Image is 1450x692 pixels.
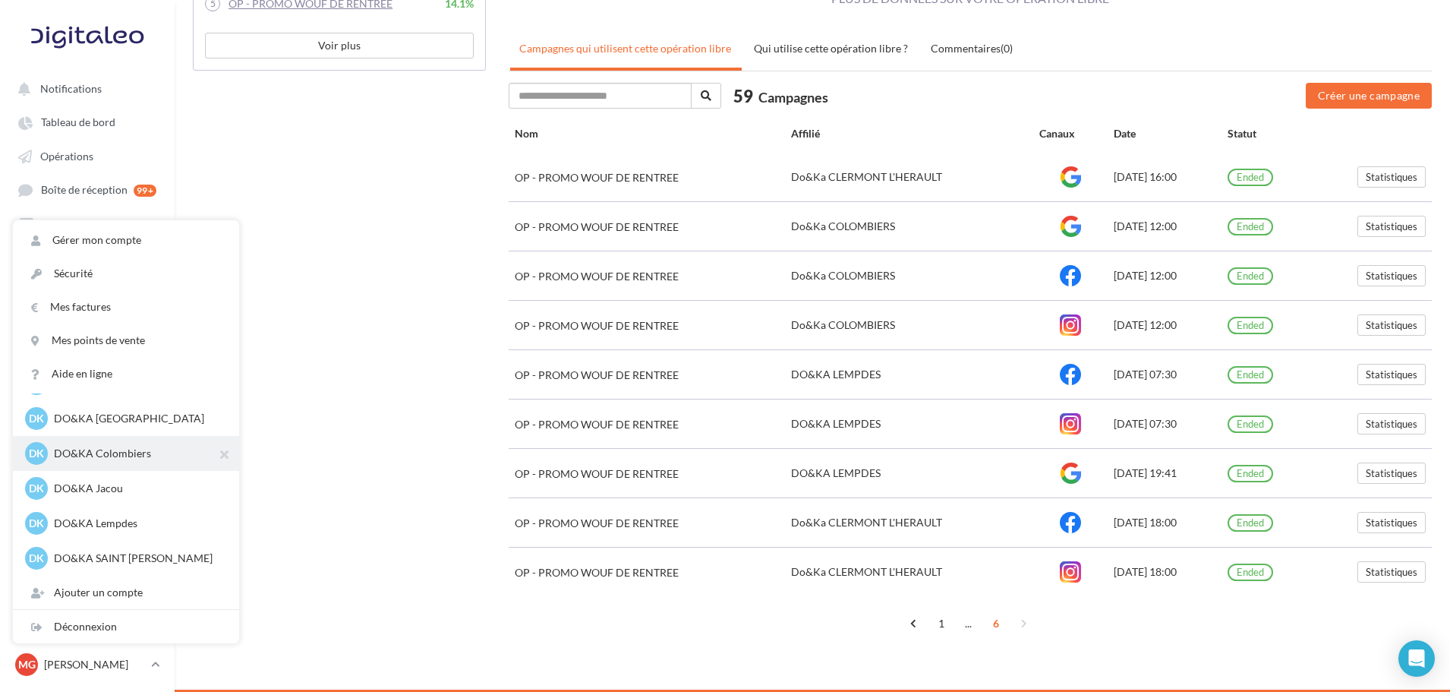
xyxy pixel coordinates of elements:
[1357,561,1426,583] button: Statistiques
[1233,567,1268,577] span: Ended
[9,74,159,102] button: Notifications
[902,611,926,636] a: ‹
[9,175,165,204] a: Boîte de réception 99+
[1108,120,1222,153] th: Date
[54,481,221,496] p: DO&KA Jacou
[733,84,753,108] span: 59
[1233,370,1268,380] span: Ended
[515,517,679,530] span: OP - PROMO WOUF DE RENTREE
[758,89,828,106] span: Campagnes
[515,172,679,185] span: OP - PROMO WOUF DE RENTREE
[1114,565,1177,578] span: [DATE] 18:00
[791,516,942,529] span: Do&Ka CLERMONT L'HERAULT
[54,446,221,461] p: DO&KA Colombiers
[754,42,908,55] uib-tab-heading: Qui utilise cette opération libre ?
[9,244,165,271] a: Médiathèque
[1114,417,1177,430] span: [DATE] 07:30
[1357,216,1426,237] button: Statistiques
[13,576,239,609] div: Ajouter un compte
[519,42,731,55] uib-tab-heading: Campagnes qui utilisent cette opération libre
[791,466,881,479] span: DO&KA LEMPDES
[205,33,474,58] button: Voir plus
[13,610,239,643] div: Déconnexion
[40,150,93,163] span: Opérations
[1114,368,1177,381] span: [DATE] 07:30
[515,270,679,283] span: OP - PROMO WOUF DE RENTREE
[957,611,981,636] a: ...
[29,481,44,496] span: DK
[13,257,239,290] a: Sécurité
[40,82,102,95] span: Notifications
[1001,42,1013,55] span: (0)
[1114,318,1177,331] span: [DATE] 12:00
[1114,516,1177,529] span: [DATE] 18:00
[745,30,917,68] a: Qui utilise cette opération libre ?
[515,468,679,481] span: OP - PROMO WOUF DE RENTREE
[931,42,1013,55] uib-tab-heading: Commentaires
[1233,172,1268,182] span: Ended
[791,417,881,430] span: DO&KA LEMPDES
[515,369,679,382] span: OP - PROMO WOUF DE RENTREE
[134,185,156,197] div: 99+
[12,650,162,679] a: MG [PERSON_NAME]
[9,277,165,305] a: Mon réseau
[984,611,1008,636] a: 6
[791,170,942,183] span: Do&Ka CLERMONT L'HERAULT
[1233,518,1268,528] span: Ended
[1114,466,1177,479] span: [DATE] 19:41
[9,311,165,339] a: Campagnes
[9,108,165,135] a: Tableau de bord
[791,318,895,331] span: Do&Ka COLOMBIERS
[785,120,1033,153] th: Affilié
[54,551,221,566] p: DO&KA SAINT [PERSON_NAME]
[1233,222,1268,232] span: Ended
[791,565,942,578] span: Do&Ka CLERMONT L'HERAULT
[1357,512,1426,533] button: Statistiques
[1233,469,1268,479] span: Ended
[1357,314,1426,336] button: Statistiques
[1114,170,1177,183] span: [DATE] 16:00
[791,368,881,381] span: DO&KA LEMPDES
[41,116,115,129] span: Tableau de bord
[509,120,786,153] th: Nom
[1398,640,1435,677] div: Open Intercom Messenger
[791,220,895,232] span: Do&Ka COLOMBIERS
[43,218,116,231] span: Visibilité locale
[1114,269,1177,282] span: [DATE] 12:00
[1357,413,1426,434] button: Statistiques
[13,223,239,257] a: Gérer mon compte
[54,516,221,531] p: DO&KA Lempdes
[13,357,239,390] a: Aide en ligne
[1033,120,1107,153] th: Canaux
[515,419,679,431] span: OP - PROMO WOUF DE RENTREE
[929,611,954,636] a: 1
[1233,419,1268,429] span: Ended
[922,30,1022,68] a: Commentaires(0)
[1221,120,1310,153] th: Statut
[510,30,740,68] a: Campagnes qui utilisent cette opération libre
[515,567,679,580] span: OP - PROMO WOUF DE RENTREE
[1233,271,1268,281] span: Ended
[1233,321,1268,330] span: Ended
[9,210,165,237] a: Visibilité locale
[44,657,145,672] p: [PERSON_NAME]
[13,324,239,357] a: Mes points de vente
[29,446,44,461] span: DK
[54,411,221,426] p: DO&KA [GEOGRAPHIC_DATA]
[1011,611,1035,636] a: ›
[18,657,36,672] span: MG
[1306,83,1432,109] button: Créer une campagne
[1357,364,1426,385] button: Statistiques
[515,320,679,333] span: OP - PROMO WOUF DE RENTREE
[41,184,128,197] span: Boîte de réception
[29,516,44,531] span: DK
[13,290,239,324] a: Mes factures
[29,551,44,566] span: DK
[1114,220,1177,232] span: [DATE] 12:00
[9,142,165,169] a: Opérations
[1357,166,1426,188] button: Statistiques
[29,411,44,426] span: DK
[791,269,895,282] span: Do&Ka COLOMBIERS
[1357,265,1426,286] button: Statistiques
[515,221,679,234] span: OP - PROMO WOUF DE RENTREE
